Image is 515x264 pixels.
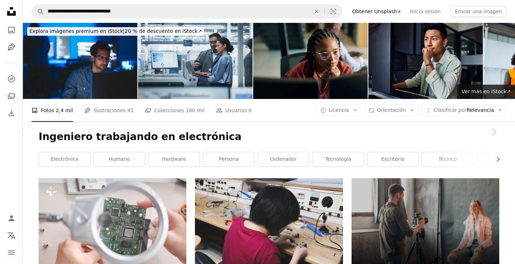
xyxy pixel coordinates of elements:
[4,89,19,103] a: Colecciones
[216,99,252,122] a: Usuarios 0
[29,28,125,34] span: Explora imágenes premium en iStock |
[406,6,445,17] a: Inicia sesión
[195,224,343,230] a: Mujer sentada al lado de una mesa de madera marrón
[145,99,205,122] a: Colecciones 160 mil
[309,5,324,18] button: Borrar
[23,23,137,99] img: A software developer is thinking on improving the efficiency of the AI system.
[313,152,364,166] a: Tecnología
[325,5,342,18] button: Búsqueda visual
[253,23,368,99] img: Young woman programmer focused on her work, coding on dual monitors in a modern office environment
[84,99,133,122] a: Ilustraciones 45
[39,130,499,143] h1: Ingeniero trabajando en electrónica
[451,6,506,17] button: Enviar una imagen
[31,4,342,19] form: Encuentra imágenes en todo el sitio
[32,5,44,18] button: Buscar en Unsplash
[4,228,19,243] button: Idioma
[367,152,418,166] a: escritorio
[461,89,511,94] span: Ver más en iStock ↗
[457,85,515,99] a: Ver más en iStock↗
[127,106,133,114] span: 45
[258,152,309,166] a: ordenador
[4,245,19,260] button: Menú
[368,23,483,99] img: Young asian man working as software developer, coding on computer in modern office
[422,152,473,166] a: técnico
[138,23,252,99] img: Ingeniero industrial indio y supervisora hispana usando una computadora portátil y hablando en un...
[203,152,254,166] a: persona
[249,106,252,114] span: 0
[329,107,349,113] span: Licencia
[472,98,515,166] a: Siguiente
[29,28,202,34] span: 20 % de descuento en iStock ↗
[39,152,90,166] a: electrónica
[348,6,406,17] a: Obtener Unsplash+
[434,107,467,113] span: Clasificar por
[421,105,506,116] button: Clasificar porRelevancia
[148,152,200,166] a: hardware
[23,23,208,40] a: Explora imágenes premium en iStock|20 % de descuento en iStock↗
[4,23,19,37] a: Fotos
[316,105,362,116] button: Licencia
[434,107,494,114] span: Relevancia
[4,211,19,225] a: Iniciar sesión / Registrarse
[4,72,19,86] a: Explorar
[364,105,418,116] button: Orientación
[39,224,186,230] a: Lupa y manos del técnico que sostiene la placa de circuito del dispositivo electrónico con microc...
[377,107,406,113] span: Orientación
[94,152,145,166] a: Humano
[4,40,19,54] a: Ilustraciones
[186,106,205,114] span: 160 mil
